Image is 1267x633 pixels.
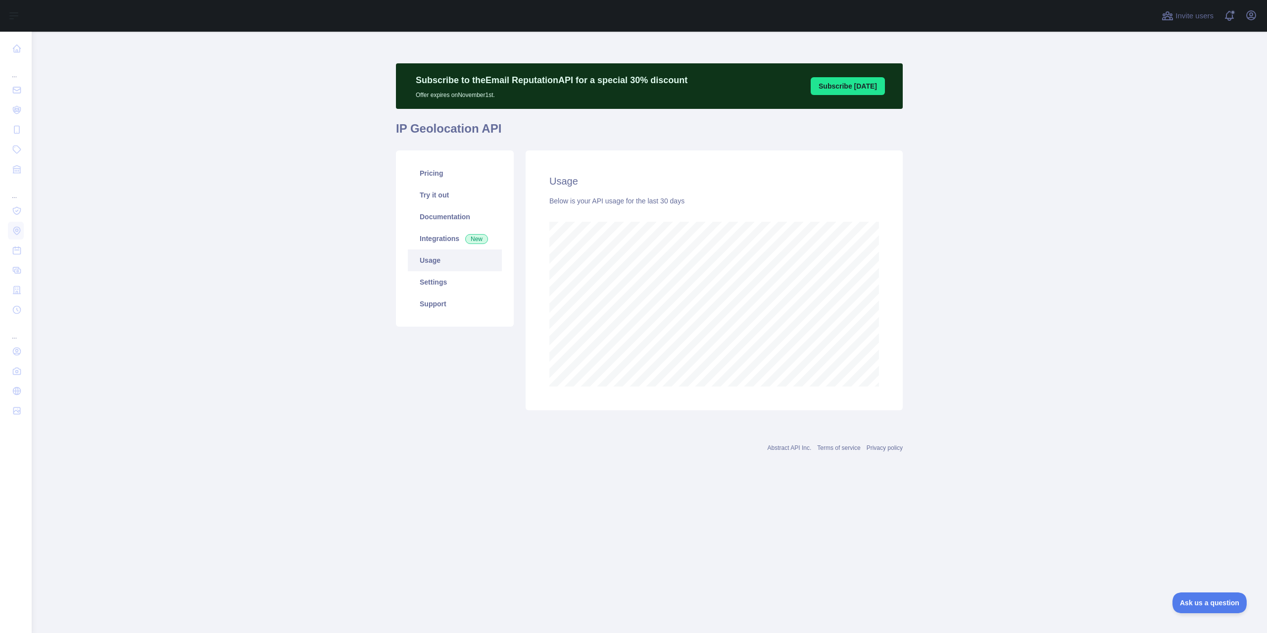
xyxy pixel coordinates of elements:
iframe: Toggle Customer Support [1172,592,1247,613]
div: ... [8,180,24,200]
a: Try it out [408,184,502,206]
span: Invite users [1175,10,1214,22]
button: Subscribe [DATE] [811,77,885,95]
p: Subscribe to the Email Reputation API for a special 30 % discount [416,73,687,87]
span: New [465,234,488,244]
a: Support [408,293,502,315]
a: Privacy policy [867,444,903,451]
a: Documentation [408,206,502,228]
a: Terms of service [817,444,860,451]
h2: Usage [549,174,879,188]
p: Offer expires on November 1st. [416,87,687,99]
div: ... [8,59,24,79]
button: Invite users [1160,8,1216,24]
a: Usage [408,249,502,271]
a: Abstract API Inc. [768,444,812,451]
a: Pricing [408,162,502,184]
div: ... [8,321,24,341]
a: Settings [408,271,502,293]
div: Below is your API usage for the last 30 days [549,196,879,206]
a: Integrations New [408,228,502,249]
h1: IP Geolocation API [396,121,903,145]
